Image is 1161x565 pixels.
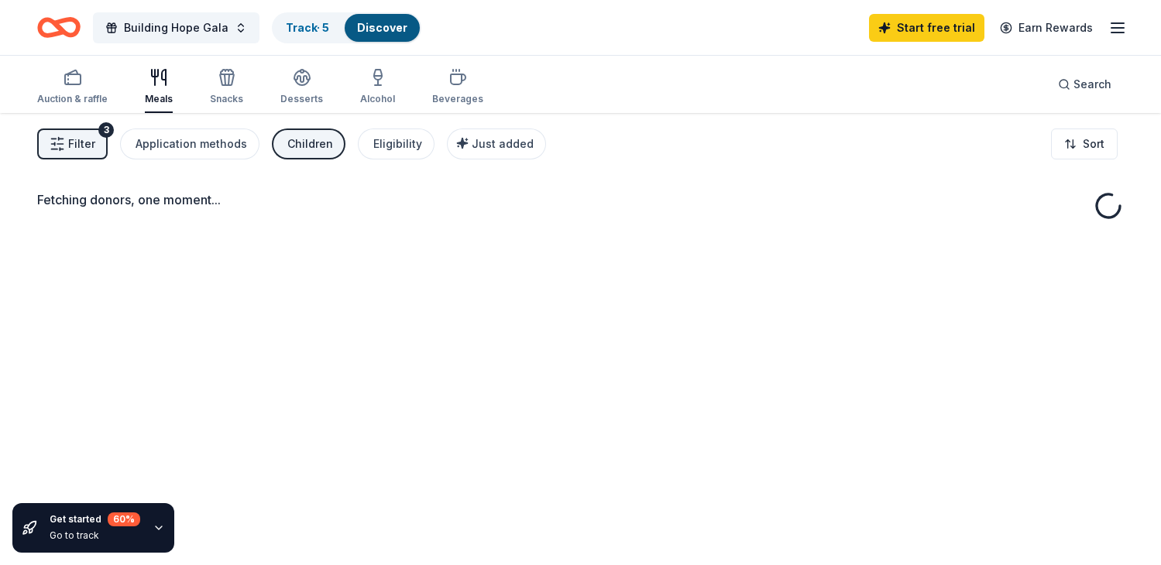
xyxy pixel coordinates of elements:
[37,9,81,46] a: Home
[145,93,173,105] div: Meals
[108,512,140,526] div: 60 %
[472,137,534,150] span: Just added
[124,19,228,37] span: Building Hope Gala
[272,128,345,159] button: Children
[869,14,984,42] a: Start free trial
[447,128,546,159] button: Just added
[98,122,114,138] div: 3
[432,62,483,113] button: Beverages
[120,128,259,159] button: Application methods
[280,62,323,113] button: Desserts
[68,135,95,153] span: Filter
[37,93,108,105] div: Auction & raffle
[50,529,140,542] div: Go to track
[358,128,435,159] button: Eligibility
[37,190,1124,209] div: Fetching donors, one moment...
[360,62,395,113] button: Alcohol
[1046,69,1124,100] button: Search
[432,93,483,105] div: Beverages
[210,93,243,105] div: Snacks
[136,135,247,153] div: Application methods
[37,62,108,113] button: Auction & raffle
[1051,128,1118,159] button: Sort
[991,14,1102,42] a: Earn Rewards
[210,62,243,113] button: Snacks
[286,21,329,34] a: Track· 5
[37,128,108,159] button: Filter3
[373,135,422,153] div: Eligibility
[287,135,333,153] div: Children
[145,62,173,113] button: Meals
[360,93,395,105] div: Alcohol
[1073,75,1111,94] span: Search
[93,12,259,43] button: Building Hope Gala
[280,93,323,105] div: Desserts
[272,12,421,43] button: Track· 5Discover
[357,21,407,34] a: Discover
[1083,135,1104,153] span: Sort
[50,512,140,526] div: Get started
